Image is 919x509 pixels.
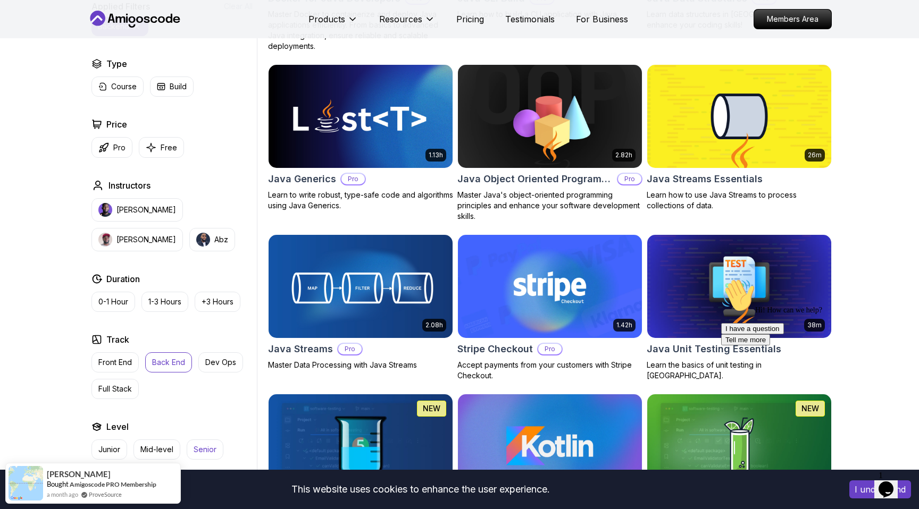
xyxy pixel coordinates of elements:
[457,360,642,381] p: Accept payments from your customers with Stripe Checkout.
[47,480,69,488] span: Bought
[108,179,151,192] h2: Instructors
[141,292,188,312] button: 1-3 Hours
[187,439,223,460] button: Senior
[139,137,184,158] button: Free
[106,118,127,131] h2: Price
[379,13,435,34] button: Resources
[269,65,453,168] img: Java Generics card
[205,357,236,368] p: Dev Ops
[268,234,453,370] a: Java Streams card2.08hJava StreamsProMaster Data Processing with Java Streams
[647,394,831,497] img: Mockito & Java Unit Testing card
[47,490,78,499] span: a month ago
[754,9,832,29] a: Members Area
[647,65,831,168] img: Java Streams Essentials card
[338,344,362,354] p: Pro
[195,292,240,312] button: +3 Hours
[106,57,127,70] h2: Type
[269,235,453,338] img: Java Streams card
[458,235,642,338] img: Stripe Checkout card
[647,235,831,338] img: Java Unit Testing Essentials card
[269,394,453,497] img: Java Unit Testing and TDD card
[198,352,243,372] button: Dev Ops
[106,420,129,433] h2: Level
[196,233,210,247] img: instructor img
[98,444,120,455] p: Junior
[91,439,127,460] button: Junior
[268,172,336,186] h2: Java Generics
[456,13,484,26] a: Pricing
[647,190,832,211] p: Learn how to use Java Streams to process collections of data.
[457,234,642,381] a: Stripe Checkout card1.42hStripe CheckoutProAccept payments from your customers with Stripe Checkout.
[148,296,181,307] p: 1-3 Hours
[457,64,642,222] a: Java Object Oriented Programming card2.82hJava Object Oriented ProgrammingProMaster Java's object...
[808,151,822,159] p: 26m
[47,470,111,479] span: [PERSON_NAME]
[615,151,632,159] p: 2.82h
[91,137,132,158] button: Pro
[4,32,105,40] span: Hi! How can we help?
[505,13,555,26] a: Testimonials
[647,64,832,211] a: Java Streams Essentials card26mJava Streams EssentialsLearn how to use Java Streams to process co...
[341,174,365,184] p: Pro
[91,77,144,97] button: Course
[425,321,443,329] p: 2.08h
[91,352,139,372] button: Front End
[116,234,176,245] p: [PERSON_NAME]
[113,142,126,153] p: Pro
[91,228,183,251] button: instructor img[PERSON_NAME]
[111,81,137,92] p: Course
[98,203,112,217] img: instructor img
[849,480,911,498] button: Accept cookies
[98,384,132,394] p: Full Stack
[194,444,216,455] p: Senior
[150,77,194,97] button: Build
[152,357,185,368] p: Back End
[91,379,139,399] button: Full Stack
[647,172,763,186] h2: Java Streams Essentials
[457,172,613,186] h2: Java Object Oriented Programming
[8,478,833,501] div: This website uses cookies to enhance the user experience.
[214,234,228,245] p: Abz
[9,466,43,500] img: provesource social proof notification image
[717,274,908,461] iframe: chat widget
[140,444,173,455] p: Mid-level
[458,65,642,168] img: Java Object Oriented Programming card
[423,403,440,414] p: NEW
[618,174,641,184] p: Pro
[4,60,53,71] button: Tell me more
[91,292,135,312] button: 0-1 Hour
[268,360,453,370] p: Master Data Processing with Java Streams
[457,342,533,357] h2: Stripe Checkout
[4,4,38,38] img: :wave:
[308,13,358,34] button: Products
[268,190,453,211] p: Learn to write robust, type-safe code and algorithms using Java Generics.
[4,49,67,60] button: I have a question
[161,142,177,153] p: Free
[98,357,132,368] p: Front End
[268,342,333,357] h2: Java Streams
[457,190,642,222] p: Master Java's object-oriented programming principles and enhance your software development skills.
[874,466,908,498] iframe: chat widget
[145,352,192,372] button: Back End
[89,490,122,499] a: ProveSource
[647,360,832,381] p: Learn the basics of unit testing in [GEOGRAPHIC_DATA].
[308,13,345,26] p: Products
[189,228,235,251] button: instructor imgAbz
[106,273,140,285] h2: Duration
[576,13,628,26] a: For Business
[616,321,632,329] p: 1.42h
[647,342,781,357] h2: Java Unit Testing Essentials
[429,151,443,159] p: 1.13h
[202,296,233,307] p: +3 Hours
[70,480,156,488] a: Amigoscode PRO Membership
[268,64,453,211] a: Java Generics card1.13hJava GenericsProLearn to write robust, type-safe code and algorithms using...
[91,198,183,222] button: instructor img[PERSON_NAME]
[379,13,422,26] p: Resources
[116,205,176,215] p: [PERSON_NAME]
[98,233,112,247] img: instructor img
[4,4,196,71] div: 👋Hi! How can we help?I have a questionTell me more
